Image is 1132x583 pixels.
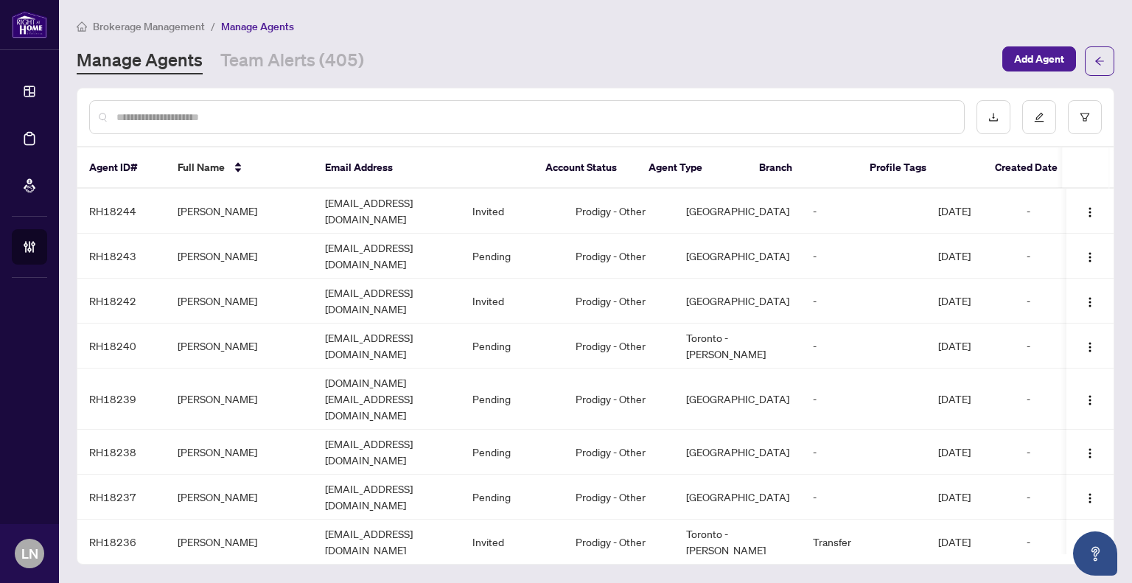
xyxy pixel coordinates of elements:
td: Invited [461,520,564,565]
td: [PERSON_NAME] [166,279,313,324]
td: Pending [461,475,564,520]
td: Invited [461,279,564,324]
td: - [1015,430,1103,475]
td: [DATE] [926,369,1015,430]
td: RH18243 [77,234,166,279]
img: Logo [1084,251,1096,263]
td: [DATE] [926,279,1015,324]
td: - [801,369,926,430]
td: Prodigy - Other [564,234,674,279]
td: [DATE] [926,189,1015,234]
td: - [801,324,926,369]
td: [EMAIL_ADDRESS][DOMAIN_NAME] [313,520,461,565]
td: [GEOGRAPHIC_DATA] [674,475,801,520]
td: Prodigy - Other [564,369,674,430]
span: LN [21,543,38,564]
td: [DATE] [926,475,1015,520]
td: [GEOGRAPHIC_DATA] [674,279,801,324]
td: Pending [461,324,564,369]
td: - [1015,234,1103,279]
td: - [801,279,926,324]
td: [PERSON_NAME] [166,430,313,475]
span: Manage Agents [221,20,294,33]
button: edit [1022,100,1056,134]
td: [DATE] [926,430,1015,475]
a: Team Alerts (405) [220,48,364,74]
th: Profile Tags [858,147,983,189]
span: Full Name [178,159,225,175]
td: Prodigy - Other [564,189,674,234]
td: - [801,234,926,279]
td: Prodigy - Other [564,475,674,520]
td: Pending [461,234,564,279]
th: Agent ID# [77,147,166,189]
img: Logo [1084,296,1096,308]
td: [DATE] [926,520,1015,565]
td: [EMAIL_ADDRESS][DOMAIN_NAME] [313,279,461,324]
td: [PERSON_NAME] [166,189,313,234]
img: Logo [1084,447,1096,459]
img: Logo [1084,394,1096,406]
img: Logo [1084,206,1096,218]
td: [EMAIL_ADDRESS][DOMAIN_NAME] [313,475,461,520]
td: RH18242 [77,279,166,324]
span: arrow-left [1094,56,1105,66]
td: Prodigy - Other [564,279,674,324]
td: [GEOGRAPHIC_DATA] [674,189,801,234]
button: Logo [1078,199,1102,223]
td: - [1015,324,1103,369]
th: Email Address [313,147,534,189]
td: [DATE] [926,324,1015,369]
td: Invited [461,189,564,234]
td: [EMAIL_ADDRESS][DOMAIN_NAME] [313,324,461,369]
td: - [801,430,926,475]
td: RH18237 [77,475,166,520]
span: edit [1034,112,1044,122]
td: - [1015,475,1103,520]
td: RH18244 [77,189,166,234]
td: - [1015,189,1103,234]
img: logo [12,11,47,38]
img: Logo [1084,492,1096,504]
th: Full Name [166,147,313,189]
button: Add Agent [1002,46,1076,71]
th: Created Date [983,147,1072,189]
td: [PERSON_NAME] [166,324,313,369]
td: [GEOGRAPHIC_DATA] [674,430,801,475]
button: Logo [1078,387,1102,411]
th: Agent Type [637,147,747,189]
td: [PERSON_NAME] [166,369,313,430]
td: [PERSON_NAME] [166,520,313,565]
button: Logo [1078,244,1102,268]
td: - [1015,279,1103,324]
span: Add Agent [1014,47,1064,71]
span: home [77,21,87,32]
td: [GEOGRAPHIC_DATA] [674,369,801,430]
button: Logo [1078,440,1102,464]
span: Brokerage Management [93,20,205,33]
img: Logo [1084,341,1096,353]
td: - [1015,520,1103,565]
td: [EMAIL_ADDRESS][DOMAIN_NAME] [313,234,461,279]
td: [EMAIL_ADDRESS][DOMAIN_NAME] [313,430,461,475]
td: [PERSON_NAME] [166,234,313,279]
td: RH18239 [77,369,166,430]
td: [GEOGRAPHIC_DATA] [674,234,801,279]
td: Prodigy - Other [564,430,674,475]
td: Toronto - [PERSON_NAME] [674,324,801,369]
td: Transfer [801,520,926,565]
th: Account Status [534,147,637,189]
button: download [976,100,1010,134]
button: Open asap [1073,531,1117,576]
td: - [801,189,926,234]
th: Branch [747,147,858,189]
button: Logo [1078,485,1102,509]
td: - [1015,369,1103,430]
span: filter [1080,112,1090,122]
td: RH18236 [77,520,166,565]
button: Logo [1078,530,1102,554]
span: download [988,112,999,122]
button: filter [1068,100,1102,134]
td: [DATE] [926,234,1015,279]
td: Pending [461,369,564,430]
